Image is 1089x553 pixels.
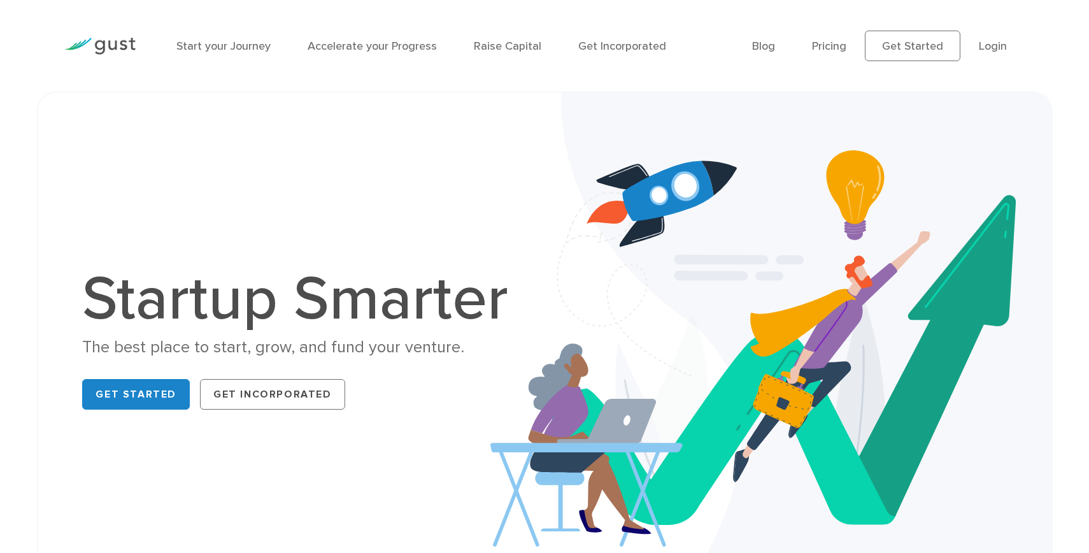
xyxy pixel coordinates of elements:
[64,38,136,55] img: Gust Logo
[82,269,522,330] h1: Startup Smarter
[176,39,271,53] a: Start your Journey
[474,39,541,53] a: Raise Capital
[308,39,437,53] a: Accelerate your Progress
[752,39,775,53] a: Blog
[82,336,522,359] div: The best place to start, grow, and fund your venture.
[82,379,190,410] a: Get Started
[812,39,846,53] a: Pricing
[578,39,666,53] a: Get Incorporated
[979,39,1007,53] a: Login
[865,31,960,61] a: Get Started
[200,379,345,410] a: Get Incorporated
